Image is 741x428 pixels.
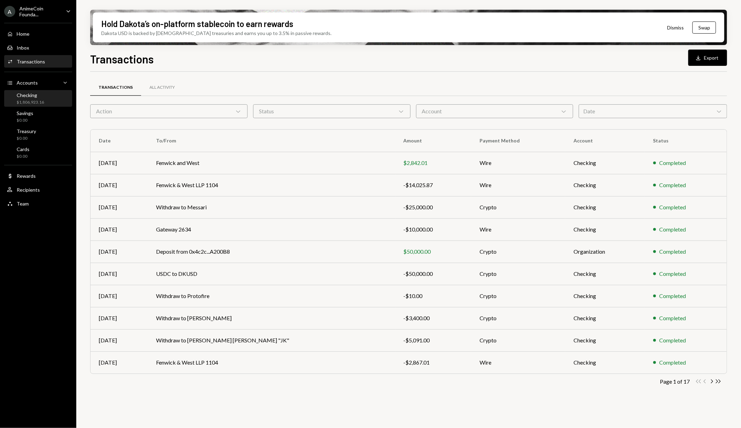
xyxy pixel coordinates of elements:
[99,314,139,322] div: [DATE]
[565,351,645,374] td: Checking
[660,247,686,256] div: Completed
[565,218,645,241] td: Checking
[660,270,686,278] div: Completed
[141,79,183,96] a: All Activity
[17,110,33,116] div: Savings
[148,196,395,218] td: Withdraw to Messari
[579,104,727,118] div: Date
[645,130,727,152] th: Status
[660,336,686,344] div: Completed
[660,225,686,234] div: Completed
[17,136,36,141] div: $0.00
[148,307,395,329] td: Withdraw to [PERSON_NAME]
[148,329,395,351] td: Withdraw to [PERSON_NAME] [PERSON_NAME] "JK"
[4,197,72,210] a: Team
[471,351,565,374] td: Wire
[471,152,565,174] td: Wire
[565,174,645,196] td: Checking
[565,196,645,218] td: Checking
[660,378,690,385] div: Page 1 of 17
[404,159,463,167] div: $2,842.01
[99,247,139,256] div: [DATE]
[660,292,686,300] div: Completed
[471,174,565,196] td: Wire
[660,181,686,189] div: Completed
[4,108,72,125] a: Savings$0.00
[416,104,574,118] div: Account
[471,263,565,285] td: Crypto
[4,27,72,40] a: Home
[471,196,565,218] td: Crypto
[17,154,29,159] div: $0.00
[404,203,463,211] div: -$25,000.00
[660,203,686,211] div: Completed
[4,183,72,196] a: Recipients
[404,181,463,189] div: -$14,025.87
[565,307,645,329] td: Checking
[4,126,72,143] a: Treasury$0.00
[404,247,463,256] div: $50,000.00
[17,128,36,134] div: Treasury
[148,218,395,241] td: Gateway 2634
[148,241,395,263] td: Deposit from 0x4c2c...A200B8
[99,159,139,167] div: [DATE]
[17,117,33,123] div: $0.00
[99,292,139,300] div: [DATE]
[4,6,15,17] div: A
[4,144,72,161] a: Cards$0.00
[4,169,72,182] a: Rewards
[404,358,463,367] div: -$2,867.01
[471,329,565,351] td: Crypto
[99,358,139,367] div: [DATE]
[688,50,727,66] button: Export
[17,187,40,193] div: Recipients
[148,174,395,196] td: Fenwick & West LLP 1104
[90,79,141,96] a: Transactions
[19,6,60,17] div: AnimeCoin Founda...
[692,21,716,34] button: Swap
[17,99,44,105] div: $1,806,923.16
[4,55,72,68] a: Transactions
[90,52,154,66] h1: Transactions
[17,201,29,207] div: Team
[17,92,44,98] div: Checking
[404,314,463,322] div: -$3,400.00
[99,270,139,278] div: [DATE]
[99,225,139,234] div: [DATE]
[4,90,72,107] a: Checking$1,806,923.16
[253,104,411,118] div: Status
[17,146,29,152] div: Cards
[101,18,293,29] div: Hold Dakota’s on-platform stablecoin to earn rewards
[565,152,645,174] td: Checking
[565,130,645,152] th: Account
[148,263,395,285] td: USDC to DKUSD
[149,85,175,90] div: All Activity
[148,130,395,152] th: To/From
[99,203,139,211] div: [DATE]
[90,104,248,118] div: Action
[17,173,36,179] div: Rewards
[91,130,148,152] th: Date
[17,31,29,37] div: Home
[565,285,645,307] td: Checking
[471,130,565,152] th: Payment Method
[17,80,38,86] div: Accounts
[565,263,645,285] td: Checking
[404,270,463,278] div: -$50,000.00
[17,45,29,51] div: Inbox
[148,152,395,174] td: Fenwick and West
[471,307,565,329] td: Crypto
[660,314,686,322] div: Completed
[148,285,395,307] td: Withdraw to Protofire
[404,292,463,300] div: -$10.00
[17,59,45,64] div: Transactions
[101,29,331,37] div: Dakota USD is backed by [DEMOGRAPHIC_DATA] treasuries and earns you up to 3.5% in passive rewards.
[471,285,565,307] td: Crypto
[98,85,133,90] div: Transactions
[404,336,463,344] div: -$5,091.00
[4,41,72,54] a: Inbox
[148,351,395,374] td: Fenwick & West LLP 1104
[99,336,139,344] div: [DATE]
[4,76,72,89] a: Accounts
[395,130,472,152] th: Amount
